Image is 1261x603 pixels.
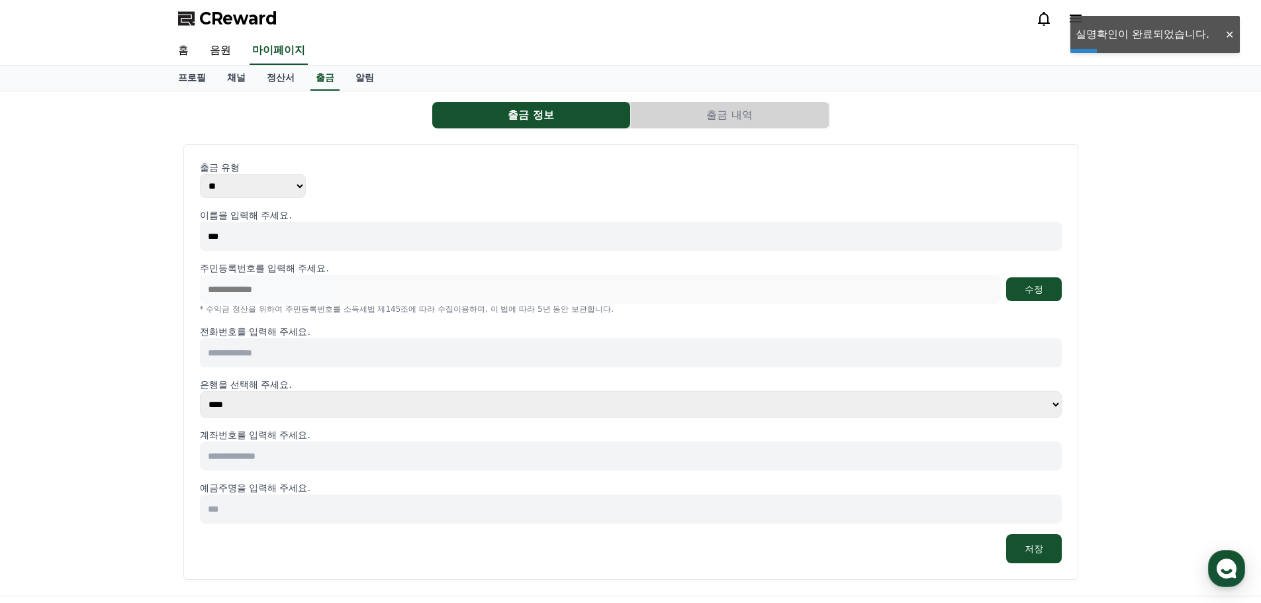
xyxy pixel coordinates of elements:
[200,261,329,275] p: 주민등록번호를 입력해 주세요.
[345,66,385,91] a: 알림
[167,66,216,91] a: 프로필
[4,420,87,453] a: 홈
[171,420,254,453] a: 설정
[631,102,829,128] button: 출금 내역
[216,66,256,91] a: 채널
[42,440,50,450] span: 홈
[200,161,1062,174] p: 출금 유형
[199,8,277,29] span: CReward
[200,481,1062,494] p: 예금주명을 입력해 주세요.
[121,440,137,451] span: 대화
[631,102,829,128] a: 출금 내역
[167,37,199,65] a: 홈
[199,37,242,65] a: 음원
[250,37,308,65] a: 마이페이지
[200,325,1062,338] p: 전화번호를 입력해 주세요.
[1006,534,1062,563] button: 저장
[1006,277,1062,301] button: 수정
[432,102,630,128] button: 출금 정보
[87,420,171,453] a: 대화
[200,378,1062,391] p: 은행을 선택해 주세요.
[200,428,1062,441] p: 계좌번호를 입력해 주세요.
[200,304,1062,314] p: * 수익금 정산을 위하여 주민등록번호를 소득세법 제145조에 따라 수집이용하며, 이 법에 따라 5년 동안 보관합니다.
[205,440,220,450] span: 설정
[256,66,305,91] a: 정산서
[432,102,631,128] a: 출금 정보
[310,66,340,91] a: 출금
[200,209,1062,222] p: 이름을 입력해 주세요.
[178,8,277,29] a: CReward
